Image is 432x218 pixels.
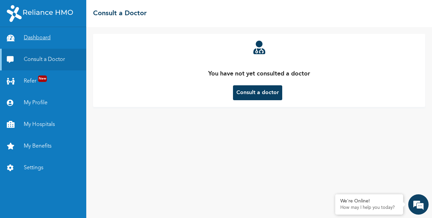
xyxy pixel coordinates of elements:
div: FAQs [67,183,130,204]
textarea: Type your message and hit 'Enter' [3,159,129,183]
p: How may I help you today? [340,205,398,211]
div: Minimize live chat window [111,3,128,20]
img: RelianceHMO's Logo [7,5,73,22]
button: Consult a doctor [233,85,282,100]
div: We're Online! [340,198,398,204]
span: We're online! [39,72,94,141]
img: d_794563401_company_1708531726252_794563401 [13,34,28,51]
h2: Consult a Doctor [93,8,147,19]
p: You have not yet consulted a doctor [208,69,310,79]
span: New [38,75,47,82]
span: Conversation [3,195,67,199]
div: Chat with us now [35,38,114,47]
